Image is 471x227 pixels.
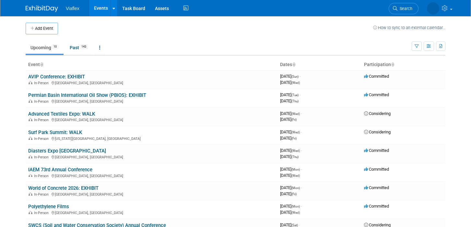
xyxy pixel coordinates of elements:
span: (Wed) [291,211,300,214]
span: - [300,74,300,79]
span: Committed [364,204,389,209]
img: David Tesch [427,2,439,15]
span: (Tue) [291,93,299,97]
span: Committed [364,167,389,172]
img: In-Person Event [29,118,32,121]
span: Viaflex [66,6,79,11]
span: [DATE] [280,130,302,134]
span: Committed [364,148,389,153]
a: Sort by Event Name [40,62,43,67]
span: Committed [364,185,389,190]
span: (Wed) [291,131,300,134]
span: (Wed) [291,149,300,153]
img: In-Person Event [29,174,32,177]
span: [DATE] [280,210,300,215]
span: [DATE] [280,117,297,122]
span: In-Person [34,118,51,122]
span: [DATE] [280,111,302,116]
span: In-Person [34,137,51,141]
th: Participation [361,59,445,70]
th: Event [26,59,277,70]
div: [GEOGRAPHIC_DATA], [GEOGRAPHIC_DATA] [28,98,275,104]
a: Permian Basin International Oil Show (PBIOS): EXHIBIT [28,92,146,98]
span: [DATE] [280,136,297,141]
span: (Thu) [291,99,299,103]
span: (Mon) [291,186,300,190]
span: (Fri) [291,192,297,196]
button: Add Event [26,23,58,34]
span: Considering [364,130,391,134]
span: In-Person [34,155,51,159]
span: [DATE] [280,185,302,190]
a: Polyethylene Films [28,204,69,210]
span: (Wed) [291,81,300,85]
span: (Mon) [291,205,300,208]
span: In-Person [34,174,51,178]
img: In-Person Event [29,99,32,103]
span: [DATE] [280,154,299,159]
a: World of Concrete 2026: EXHIBIT [28,185,99,191]
span: [DATE] [280,148,302,153]
div: [GEOGRAPHIC_DATA], [GEOGRAPHIC_DATA] [28,191,275,197]
img: ExhibitDay [26,6,58,12]
span: - [301,167,302,172]
span: (Fri) [291,137,297,140]
span: Committed [364,92,389,97]
span: In-Person [34,211,51,215]
a: AVIP Conference: EXHIBIT [28,74,85,80]
span: (Mon) [291,168,300,171]
div: [GEOGRAPHIC_DATA], [GEOGRAPHIC_DATA] [28,117,275,122]
img: In-Person Event [29,81,32,84]
span: - [301,185,302,190]
span: [DATE] [280,92,300,97]
span: - [301,130,302,134]
span: Committed [364,74,389,79]
div: [GEOGRAPHIC_DATA], [GEOGRAPHIC_DATA] [28,210,275,215]
a: Diasters Expo [GEOGRAPHIC_DATA] [28,148,106,154]
span: (Wed) [291,174,300,177]
a: Advanced Textiles Expo: WALK [28,111,95,117]
span: (Thu) [291,155,299,159]
span: Considering [364,111,391,116]
a: IAEM 73rd Annual Conference [28,167,92,173]
span: [DATE] [280,167,302,172]
span: [DATE] [280,204,302,209]
span: [DATE] [280,98,299,103]
span: - [301,111,302,116]
a: Past143 [65,41,93,54]
span: (Sat) [291,223,298,227]
a: Upcoming10 [26,41,64,54]
span: - [301,148,302,153]
a: Sort by Start Date [292,62,295,67]
span: [DATE] [280,173,300,178]
span: In-Person [34,99,51,104]
div: [GEOGRAPHIC_DATA], [GEOGRAPHIC_DATA] [28,154,275,159]
img: In-Person Event [29,211,32,214]
span: - [301,204,302,209]
span: [DATE] [280,80,300,85]
span: - [300,92,300,97]
a: Surf Park Summit: WALK [28,130,82,135]
span: [DATE] [280,74,300,79]
span: In-Person [34,192,51,197]
div: [US_STATE][GEOGRAPHIC_DATA], [GEOGRAPHIC_DATA] [28,136,275,141]
span: (Sun) [291,75,299,78]
span: Search [397,6,412,11]
span: [DATE] [280,191,297,196]
a: Search [389,3,418,14]
img: In-Person Event [29,137,32,140]
span: 143 [79,44,88,49]
div: [GEOGRAPHIC_DATA], [GEOGRAPHIC_DATA] [28,173,275,178]
a: How to sync to an external calendar... [373,25,445,30]
th: Dates [277,59,361,70]
a: Sort by Participation Type [391,62,394,67]
span: (Wed) [291,112,300,116]
img: In-Person Event [29,192,32,196]
span: (Fri) [291,118,297,121]
img: In-Person Event [29,155,32,158]
span: In-Person [34,81,51,85]
div: [GEOGRAPHIC_DATA], [GEOGRAPHIC_DATA] [28,80,275,85]
span: 10 [52,44,59,49]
